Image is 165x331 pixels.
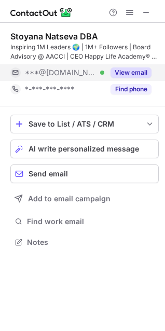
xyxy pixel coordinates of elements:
button: Reveal Button [111,67,152,78]
button: Reveal Button [111,84,152,94]
span: Notes [27,238,155,247]
button: Notes [10,235,159,250]
div: Save to List / ATS / CRM [29,120,141,128]
button: save-profile-one-click [10,115,159,133]
img: ContactOut v5.3.10 [10,6,73,19]
span: ***@[DOMAIN_NAME] [25,68,97,77]
span: AI write personalized message [29,145,139,153]
span: Find work email [27,217,155,226]
span: Send email [29,170,68,178]
button: Send email [10,164,159,183]
div: Stoyana Natseva DBA [10,31,98,42]
span: Add to email campaign [28,195,111,203]
button: Add to email campaign [10,189,159,208]
button: Find work email [10,214,159,229]
div: Inspiring 1M Leaders 🌍 | 1M+ Followers | Board Advisory @ AACCI | CEO Happy Life Academy® & IAPTC... [10,43,159,61]
button: AI write personalized message [10,140,159,158]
